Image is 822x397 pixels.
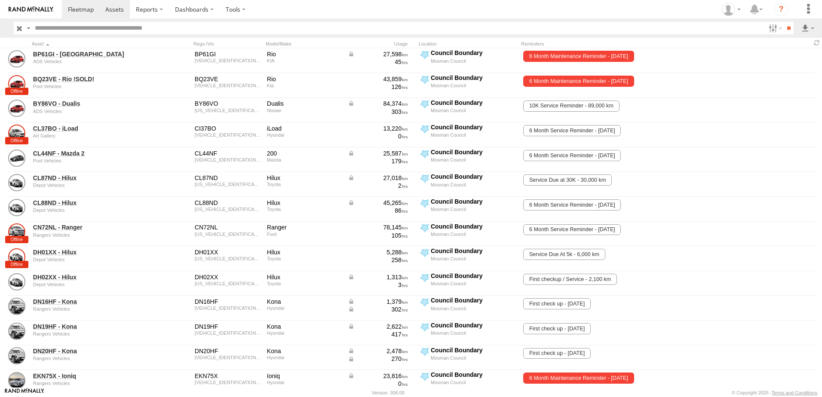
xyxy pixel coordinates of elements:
[348,330,408,338] div: 417
[348,232,408,239] div: 105
[195,199,261,207] div: CL88ND
[195,330,261,336] div: KMHHC817USU029247
[33,298,151,305] a: DN16HF - Kona
[33,356,151,361] div: undefined
[348,100,408,107] div: Data from Vehicle CANbus
[195,182,261,187] div: MR0EX3CB401107791
[33,125,151,132] a: CL37BO - iLoad
[195,157,261,162] div: MM0DJ2HAA0W306477
[521,41,659,47] div: Reminders
[8,372,25,389] a: View Asset Details
[348,273,408,281] div: Data from Vehicle CANbus
[431,355,516,361] div: Mosman Council
[195,174,261,182] div: CL87ND
[267,150,342,157] div: 200
[419,41,518,47] div: Location
[193,41,262,47] div: Rego./Vin
[267,256,342,261] div: Toyota
[523,51,634,62] span: 6 Month Maintenance Reminder - 07/08/2025
[419,74,518,97] label: Click to View Current Location
[523,249,605,260] span: Service Due At 5k - 6,000 km
[32,41,152,47] div: Click to Sort
[348,125,408,132] div: 13,220
[33,306,151,311] div: undefined
[523,348,590,359] span: First check up - 29/01/2026
[419,321,518,345] label: Click to View Current Location
[195,83,261,88] div: KNADN512MC6754238
[195,281,261,286] div: MR0CX3CB704344779
[431,231,516,237] div: Mosman Council
[348,281,408,289] div: 3
[267,347,342,355] div: Kona
[372,390,405,395] div: Version: 306.00
[266,41,343,47] div: Model/Make
[431,346,516,354] div: Council Boundary
[267,58,342,63] div: KIA
[267,330,342,336] div: Hyundai
[195,323,261,330] div: DN19HF
[523,224,621,235] span: 6 Month Service Reminder - 16/10/2025
[267,380,342,385] div: Hyundai
[33,331,151,336] div: undefined
[347,41,415,47] div: Usage
[431,379,516,385] div: Mosman Council
[33,347,151,355] a: DN20HF - Kona
[33,109,151,114] div: undefined
[8,248,25,266] a: View Asset Details
[431,132,516,138] div: Mosman Council
[33,381,151,386] div: undefined
[348,150,408,157] div: Data from Vehicle CANbus
[33,174,151,182] a: CL87ND - Hilux
[33,208,151,213] div: undefined
[419,296,518,320] label: Click to View Current Location
[348,207,408,214] div: 86
[732,390,817,395] div: © Copyright 2025 -
[348,83,408,91] div: 126
[33,183,151,188] div: undefined
[33,223,151,231] a: CN72NL - Ranger
[25,22,32,34] label: Search Query
[195,132,261,137] div: KMFWBX7KMGU813547
[195,108,261,113] div: SJNFBAJ10A2915278
[8,150,25,167] a: View Asset Details
[348,248,408,256] div: 5,288
[267,248,342,256] div: Hilux
[8,347,25,364] a: View Asset Details
[267,323,342,330] div: Kona
[267,157,342,162] div: Mazda
[431,281,516,287] div: Mosman Council
[195,256,261,261] div: MR0CX3CB504344814
[348,223,408,231] div: 78,145
[812,39,822,47] span: Refresh
[523,76,634,87] span: 6 Month Maintenance Reminder - 07/08/2025
[33,59,151,64] div: undefined
[5,388,44,397] a: Visit our Website
[195,355,261,360] div: KMHHC816USU030637
[431,223,516,230] div: Council Boundary
[348,355,408,363] div: Data from Vehicle CANbus
[348,75,408,83] div: 43,859
[195,273,261,281] div: DH02XX
[33,273,151,281] a: DH02XX - Hilux
[267,223,342,231] div: Ranger
[348,50,408,58] div: Data from Vehicle CANbus
[431,206,516,212] div: Mosman Council
[431,107,516,113] div: Mosman Council
[267,174,342,182] div: Hilux
[267,372,342,380] div: Ioniq
[195,100,261,107] div: BY86VO
[348,132,408,140] div: 0
[431,58,516,64] div: Mosman Council
[431,256,516,262] div: Mosman Council
[523,125,621,136] span: 6 Month Service Reminder - 16/10/2025
[267,281,342,286] div: Toyota
[33,158,151,163] div: undefined
[431,272,516,280] div: Council Boundary
[431,173,516,180] div: Council Boundary
[267,50,342,58] div: Rio
[523,150,621,161] span: 6 Month Service Reminder - 16/10/2025
[195,223,261,231] div: CN72NL
[33,282,151,287] div: undefined
[195,347,261,355] div: DN20HF
[33,84,151,89] div: undefined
